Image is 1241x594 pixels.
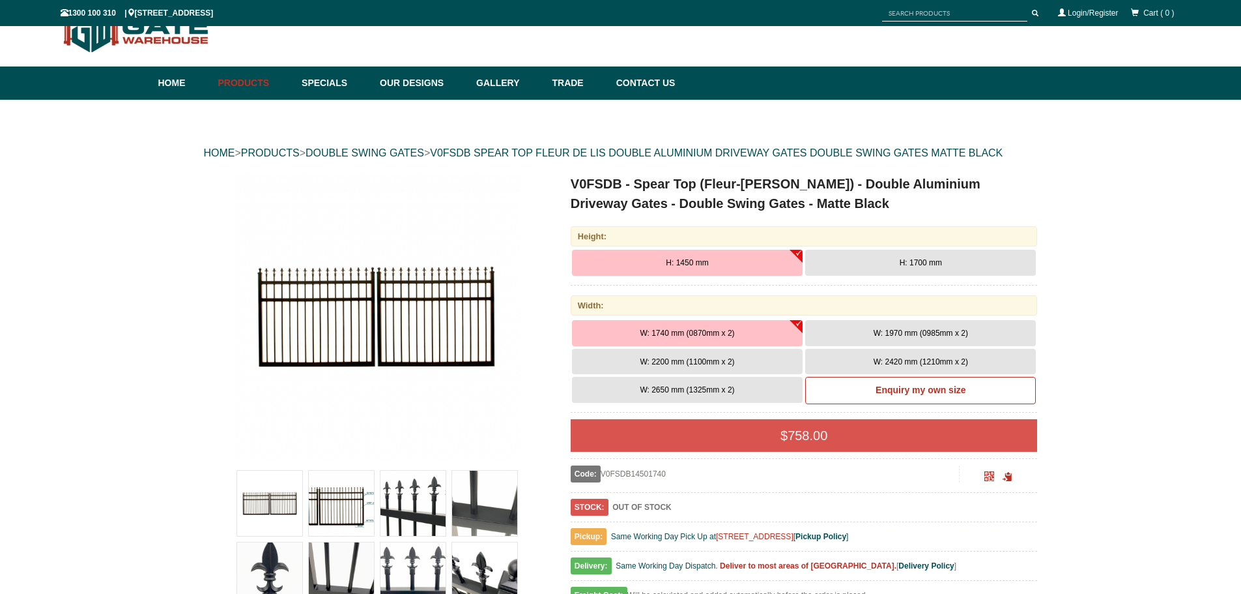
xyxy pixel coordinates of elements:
img: V0FSDB - Spear Top (Fleur-de-lis) - Double Aluminium Driveway Gates - Double Swing Gates - Matte ... [234,174,521,461]
img: V0FSDB - Spear Top (Fleur-de-lis) - Double Aluminium Driveway Gates - Double Swing Gates - Matte ... [452,471,517,536]
button: W: 1970 mm (0985mm x 2) [805,320,1036,346]
img: V0FSDB - Spear Top (Fleur-de-lis) - Double Aluminium Driveway Gates - Double Swing Gates - Matte ... [380,471,446,536]
span: Same Working Day Pick Up at [ ] [611,532,849,541]
a: Trade [545,67,609,100]
span: Delivery: [571,557,612,574]
div: [ ] [571,558,1038,581]
a: Specials [295,67,373,100]
div: $ [571,419,1038,452]
span: Cart ( 0 ) [1143,8,1174,18]
span: Code: [571,466,601,483]
div: Width: [571,295,1038,316]
span: W: 2650 mm (1325mm x 2) [640,385,734,394]
button: W: 2200 mm (1100mm x 2) [572,349,803,375]
img: V0FSDB - Spear Top (Fleur-de-lis) - Double Aluminium Driveway Gates - Double Swing Gates - Matte ... [309,471,374,536]
a: Login/Register [1068,8,1118,18]
a: HOME [204,147,235,158]
a: [STREET_ADDRESS] [716,532,793,541]
img: V0FSDB - Spear Top (Fleur-de-lis) - Double Aluminium Driveway Gates - Double Swing Gates - Matte ... [237,471,302,536]
h1: V0FSDB - Spear Top (Fleur-[PERSON_NAME]) - Double Aluminium Driveway Gates - Double Swing Gates -... [571,174,1038,213]
a: Delivery Policy [898,561,954,571]
button: W: 2420 mm (1210mm x 2) [805,349,1036,375]
input: SEARCH PRODUCTS [882,5,1027,22]
span: W: 1970 mm (0985mm x 2) [874,329,968,338]
a: Home [158,67,212,100]
span: H: 1450 mm [666,258,708,267]
a: Products [212,67,296,100]
b: Enquiry my own size [876,385,965,395]
span: Click to copy the URL [1003,472,1012,482]
div: Height: [571,226,1038,246]
span: Pickup: [571,528,606,545]
a: Gallery [470,67,545,100]
a: V0FSDB SPEAR TOP FLEUR DE LIS DOUBLE ALUMINIUM DRIVEWAY GATES DOUBLE SWING GATES MATTE BLACK [430,147,1003,158]
b: OUT OF STOCK [612,503,671,512]
b: Deliver to most areas of [GEOGRAPHIC_DATA]. [720,561,896,571]
span: STOCK: [571,499,608,516]
span: 1300 100 310 | [STREET_ADDRESS] [61,8,214,18]
span: H: 1700 mm [900,258,942,267]
span: 758.00 [788,428,827,443]
a: V0FSDB - Spear Top (Fleur-de-lis) - Double Aluminium Driveway Gates - Double Swing Gates - Matte ... [205,174,550,461]
button: H: 1450 mm [572,250,803,276]
button: W: 1740 mm (0870mm x 2) [572,320,803,346]
button: W: 2650 mm (1325mm x 2) [572,377,803,403]
a: Pickup Policy [795,532,846,541]
a: Click to enlarge and scan to share. [984,473,994,483]
button: H: 1700 mm [805,250,1036,276]
a: Contact Us [610,67,676,100]
span: Same Working Day Dispatch. [616,561,718,571]
span: W: 1740 mm (0870mm x 2) [640,329,734,338]
span: W: 2420 mm (1210mm x 2) [874,357,968,366]
div: > > > [204,132,1038,174]
div: V0FSDB14501740 [571,466,960,483]
span: W: 2200 mm (1100mm x 2) [640,357,734,366]
a: Enquiry my own size [805,377,1036,404]
a: Our Designs [373,67,470,100]
a: DOUBLE SWING GATES [306,147,424,158]
a: PRODUCTS [241,147,300,158]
